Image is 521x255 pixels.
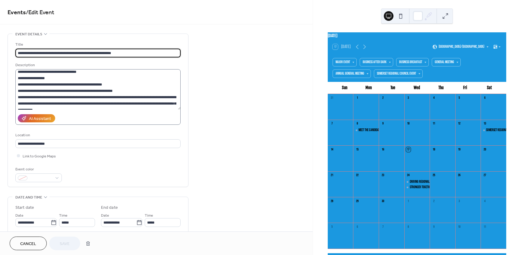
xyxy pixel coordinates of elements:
[482,199,487,203] div: 4
[330,147,334,152] div: 14
[330,121,334,126] div: 7
[355,121,359,126] div: 8
[8,7,26,18] a: Events
[15,62,179,68] div: Description
[431,199,436,203] div: 2
[406,147,411,152] div: 17
[59,212,68,219] span: Time
[380,96,385,100] div: 2
[15,194,42,201] span: Date and time
[26,7,54,18] span: / Edit Event
[333,82,357,94] div: Sun
[15,212,24,219] span: Date
[380,199,385,203] div: 30
[15,166,61,173] div: Event color
[18,114,55,122] button: AI Assistant
[404,179,430,185] div: Driving Regional Growth - Queensland Country Tourism and Business Chamber Qld
[431,96,436,100] div: 4
[353,128,379,133] div: Meet the Candidates - Somerset 2025
[431,147,436,152] div: 18
[330,173,334,178] div: 21
[15,31,42,37] span: Event details
[355,199,359,203] div: 29
[380,224,385,229] div: 7
[457,224,462,229] div: 10
[101,212,109,219] span: Date
[355,147,359,152] div: 15
[330,199,334,203] div: 28
[10,237,47,250] button: Cancel
[29,116,51,122] div: AI Assistant
[405,82,429,94] div: Wed
[380,173,385,178] div: 23
[406,173,411,178] div: 24
[406,224,411,229] div: 8
[101,205,118,211] div: End date
[431,224,436,229] div: 9
[431,121,436,126] div: 11
[410,179,516,185] div: Driving Regional Growth - [GEOGRAPHIC_DATA] Country Tourism and Business Chamber Qld
[380,147,385,152] div: 16
[355,224,359,229] div: 6
[15,132,179,138] div: Location
[330,96,334,100] div: 31
[457,173,462,178] div: 26
[482,121,487,126] div: 13
[406,121,411,126] div: 10
[358,128,413,133] div: Meet the Candidates - [GEOGRAPHIC_DATA] 2025
[482,224,487,229] div: 11
[23,153,56,160] span: Link to Google Maps
[404,185,430,190] div: Stronger Together: Business & Tourism for a Thriving Somerset
[477,82,501,94] div: Sat
[406,96,411,100] div: 3
[381,82,405,94] div: Tue
[439,45,484,49] span: [GEOGRAPHIC_DATA]/[GEOGRAPHIC_DATA]
[482,96,487,100] div: 6
[431,173,436,178] div: 25
[15,205,34,211] div: Start date
[355,173,359,178] div: 22
[330,224,334,229] div: 5
[406,199,411,203] div: 1
[15,41,179,48] div: Title
[453,82,477,94] div: Fri
[457,96,462,100] div: 5
[20,241,36,247] span: Cancel
[457,147,462,152] div: 19
[429,82,453,94] div: Thu
[380,121,385,126] div: 9
[457,121,462,126] div: 12
[482,173,487,178] div: 27
[482,147,487,152] div: 20
[410,185,496,190] div: Stronger Together: Business & Tourism for a Thriving [GEOGRAPHIC_DATA]
[355,96,359,100] div: 1
[145,212,153,219] span: Time
[481,128,506,133] div: Somerset Regional Council Ball
[328,32,506,40] div: [DATE]
[357,82,381,94] div: Mon
[457,199,462,203] div: 3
